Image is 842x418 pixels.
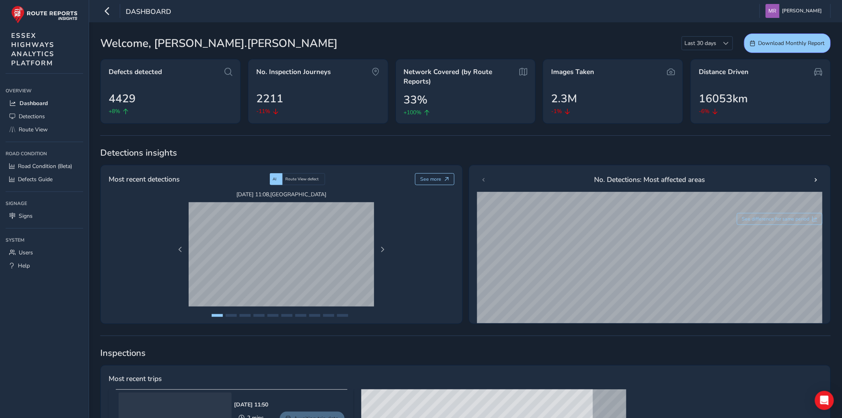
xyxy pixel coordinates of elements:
span: Route View defect [286,176,319,182]
button: Page 8 [309,314,320,317]
span: No. Inspection Journeys [256,67,331,77]
button: See more [415,173,454,185]
button: Download Monthly Report [744,33,831,53]
span: Welcome, [PERSON_NAME].[PERSON_NAME] [100,35,337,52]
span: 2211 [256,90,283,107]
a: Road Condition (Beta) [6,160,83,173]
button: Page 2 [226,314,237,317]
span: Detections [19,113,45,120]
span: Route View [19,126,48,133]
a: Defects Guide [6,173,83,186]
button: Page 6 [281,314,292,317]
span: See difference for same period [742,216,810,222]
button: Page 1 [212,314,223,317]
span: Inspections [100,347,831,359]
div: Road Condition [6,148,83,160]
span: -1% [551,107,562,115]
span: 2.3M [551,90,577,107]
span: 33% [404,92,428,108]
button: Page 3 [240,314,251,317]
div: AI [270,173,283,185]
span: 16053km [699,90,748,107]
span: ESSEX HIGHWAYS ANALYTICS PLATFORM [11,31,55,68]
div: [DATE] 11:50 [234,401,269,408]
span: Help [18,262,30,270]
a: Help [6,259,83,272]
div: Overview [6,85,83,97]
span: Defects detected [109,67,162,77]
span: Network Covered (by Route Reports) [404,67,515,86]
button: Page 5 [267,314,279,317]
a: Signs [6,209,83,223]
a: Route View [6,123,83,136]
span: See more [420,176,441,182]
div: Route View defect [283,173,325,185]
span: -6% [699,107,709,115]
a: Users [6,246,83,259]
button: Page 10 [337,314,348,317]
a: Dashboard [6,97,83,110]
span: Users [19,249,33,256]
button: Page 7 [295,314,306,317]
div: System [6,234,83,246]
img: diamond-layout [766,4,780,18]
span: +100% [404,108,422,117]
span: [DATE] 11:08 , [GEOGRAPHIC_DATA] [189,191,374,198]
span: +8% [109,107,120,115]
span: Images Taken [551,67,594,77]
span: [PERSON_NAME] [782,4,822,18]
div: Open Intercom Messenger [815,391,834,410]
button: Page 4 [253,314,265,317]
span: Most recent detections [109,174,179,184]
span: Dashboard [19,100,48,107]
button: See difference for same period [737,213,823,225]
span: Detections insights [100,147,831,159]
span: Road Condition (Beta) [18,162,72,170]
span: Distance Driven [699,67,748,77]
button: Page 9 [323,314,334,317]
span: AI [273,176,277,182]
span: Most recent trips [109,373,162,384]
button: Next Page [377,244,388,255]
span: Signs [19,212,33,220]
span: -11% [256,107,270,115]
span: Last 30 days [682,37,719,50]
a: Detections [6,110,83,123]
button: Previous Page [175,244,186,255]
span: Dashboard [126,7,171,18]
span: 4429 [109,90,136,107]
span: Download Monthly Report [758,39,825,47]
button: [PERSON_NAME] [766,4,825,18]
img: rr logo [11,6,78,23]
div: Signage [6,197,83,209]
span: Defects Guide [18,176,53,183]
span: No. Detections: Most affected areas [594,174,705,185]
